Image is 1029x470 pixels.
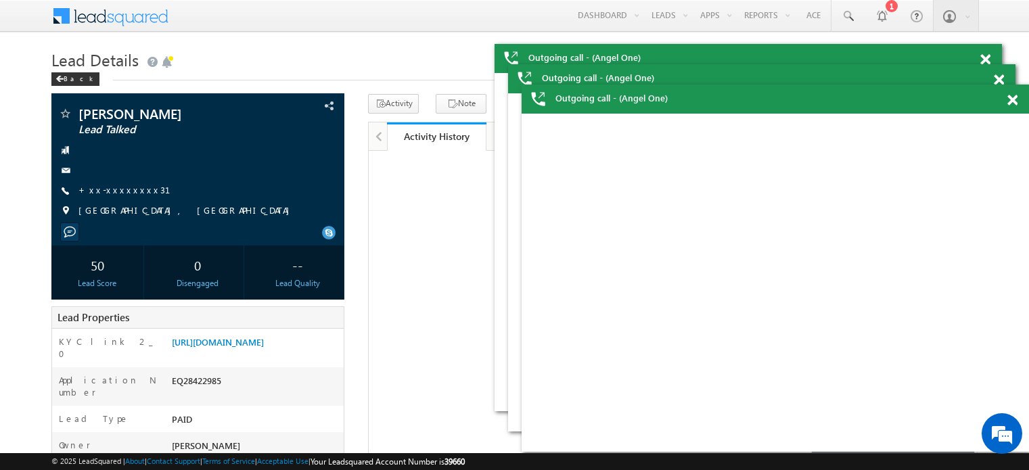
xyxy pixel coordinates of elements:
[486,122,586,151] a: Audit Trail
[51,72,99,86] div: Back
[155,277,240,289] div: Disengaged
[78,107,260,120] span: [PERSON_NAME]
[51,455,465,468] span: © 2025 LeadSquared | | | | |
[397,130,476,143] div: Activity History
[155,252,240,277] div: 0
[202,456,255,465] a: Terms of Service
[444,456,465,467] span: 39660
[59,413,129,425] label: Lead Type
[168,413,344,431] div: PAID
[51,72,106,83] a: Back
[311,456,465,467] span: Your Leadsquared Account Number is
[542,72,654,84] span: Outgoing call - (Angel One)
[59,335,158,360] label: KYC link 2_0
[257,456,308,465] a: Acceptable Use
[168,374,344,393] div: EQ28422985
[55,277,140,289] div: Lead Score
[172,440,240,451] span: [PERSON_NAME]
[78,123,260,137] span: Lead Talked
[51,49,139,70] span: Lead Details
[172,336,264,348] a: [URL][DOMAIN_NAME]
[58,310,129,324] span: Lead Properties
[78,204,296,218] span: [GEOGRAPHIC_DATA], [GEOGRAPHIC_DATA]
[555,92,668,104] span: Outgoing call - (Angel One)
[528,51,641,64] span: Outgoing call - (Angel One)
[59,374,158,398] label: Application Number
[59,439,91,451] label: Owner
[436,94,486,114] button: Note
[387,122,486,151] a: Activity History
[78,184,187,195] a: +xx-xxxxxxxx31
[255,277,340,289] div: Lead Quality
[147,456,200,465] a: Contact Support
[255,252,340,277] div: --
[368,94,419,114] button: Activity
[125,456,145,465] a: About
[55,252,140,277] div: 50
